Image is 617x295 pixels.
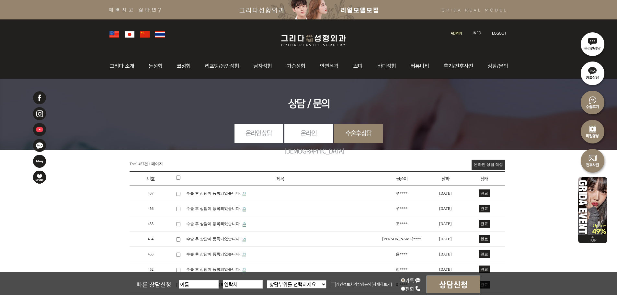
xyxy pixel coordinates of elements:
[578,235,607,243] img: 위로가기
[106,53,141,79] img: 그리다소개
[331,282,336,287] img: checkbox.png
[415,277,421,283] img: kakao_icon.png
[371,281,392,287] a: [자세히보기]
[243,238,246,242] img: 비밀글
[578,29,607,58] img: 온라인상담
[243,222,246,227] img: 비밀글
[130,201,172,216] td: 456
[223,280,263,289] input: 연락처
[401,278,405,282] input: 카톡
[479,250,490,258] span: 완료
[243,192,246,196] img: 비밀글
[479,205,490,212] span: 완료
[32,122,47,137] img: 유투브
[428,216,463,232] td: [DATE]
[334,124,383,142] a: 수술후상담
[186,206,241,211] a: 수술 후 상담이 등록되었습니다.
[376,172,428,186] th: 글쓴이
[170,53,198,79] img: 코성형
[578,87,607,117] img: 수술후기
[32,154,47,168] img: 네이버블로그
[482,53,511,79] img: 상담/문의
[479,189,490,197] span: 완료
[284,124,333,160] a: 온라인[DEMOGRAPHIC_DATA]
[441,175,449,182] a: 날짜
[578,117,607,146] img: 리얼영상
[247,53,280,79] img: 남자성형
[492,31,507,35] img: logout_text.jpg
[198,53,247,79] img: 동안성형
[401,287,405,291] input: 전화
[186,191,241,196] a: 수술 후 상담이 등록되었습니다.
[32,91,47,105] img: 페이스북
[130,232,172,247] td: 454
[130,247,172,262] td: 453
[179,280,219,289] input: 이름
[186,267,241,272] a: 수술 후 상담이 등록되었습니다.
[479,266,490,273] span: 완료
[141,53,170,79] img: 눈성형
[473,31,481,35] img: info_text.jpg
[186,252,241,256] a: 수술 후 상담이 등록되었습니다.
[479,220,490,228] span: 완료
[428,201,463,216] td: [DATE]
[346,53,370,79] img: 쁘띠
[578,146,607,175] img: 수술전후사진
[472,160,505,170] a: 온라인 상담 작성
[578,58,607,87] img: 카톡상담
[186,221,241,226] a: 수술 후 상담이 등록되었습니다.
[140,31,150,38] img: global_china.png
[463,172,505,186] th: 상태
[243,207,246,211] img: 비밀글
[130,162,148,166] span: Total 457건
[370,53,404,79] img: 바디성형
[275,33,352,48] img: 그리다성형외과
[331,281,371,287] label: 개인정보처리방침동의
[401,277,421,284] label: 카톡
[437,53,482,79] img: 후기/전후사진
[313,53,346,79] img: 안면윤곽
[130,216,172,232] td: 455
[578,175,607,235] img: 이벤트
[428,186,463,201] td: [DATE]
[280,53,313,79] img: 가슴성형
[186,237,241,241] a: 수술 후 상담이 등록되었습니다.
[428,247,463,262] td: [DATE]
[415,286,421,291] img: call_icon.png
[130,160,163,167] div: 1 페이지
[137,280,171,289] span: 빠른 상담신청
[451,31,462,35] img: adm_text.jpg
[479,235,490,243] span: 완료
[32,138,47,153] img: 카카오톡
[32,170,47,184] img: 이벤트
[130,186,172,201] td: 457
[130,262,172,277] td: 452
[404,53,437,79] img: 커뮤니티
[401,285,421,292] label: 전화
[32,107,47,121] img: 인스타그램
[427,276,480,293] input: 상담신청
[125,31,134,38] img: global_japan.png
[185,172,376,186] th: 제목
[428,232,463,247] td: [DATE]
[130,172,172,186] th: 번호
[109,31,119,38] img: global_usa.png
[234,124,283,142] a: 온라인상담
[155,31,165,38] img: global_thailand.png
[243,268,246,272] img: 비밀글
[243,253,246,257] img: 비밀글
[428,262,463,277] td: [DATE]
